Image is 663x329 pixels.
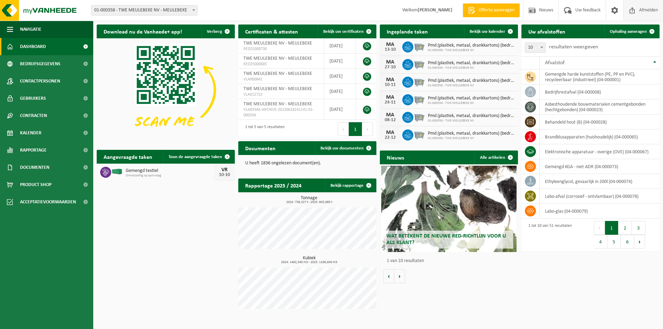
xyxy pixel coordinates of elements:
[413,128,425,140] img: WB-2500-GAL-GY-01
[387,259,515,263] p: 1 van 10 resultaten
[463,3,520,17] a: Offerte aanvragen
[540,159,660,174] td: gemengd KGA - niet ADR (04-000073)
[474,151,517,164] a: Alle artikelen
[243,107,319,118] span: VLAREMA-ARCHIVE-20130618141141-01-000358
[97,38,235,142] img: Download de VHEPlus App
[383,100,397,105] div: 24-11
[549,44,598,50] label: resultaten weergeven
[428,60,515,66] span: Pmd (plastiek, metaal, drankkartons) (bedrijven)
[428,101,515,105] span: 01-000358 - TWE MEULEBEKE NV
[383,77,397,83] div: MA
[413,93,425,105] img: WB-2500-GAL-GY-01
[238,141,282,155] h2: Documenten
[20,21,41,38] span: Navigatie
[323,29,364,34] span: Bekijk uw certificaten
[201,25,234,38] button: Verberg
[324,69,356,84] td: [DATE]
[428,113,515,119] span: Pmd (plastiek, metaal, drankkartons) (bedrijven)
[632,221,645,235] button: 3
[540,69,660,85] td: gemengde harde kunststoffen (PE, PP en PVC), recycleerbaar (industrieel) (04-000001)
[525,42,546,53] span: 10
[428,131,515,136] span: Pmd (plastiek, metaal, drankkartons) (bedrijven)
[163,150,234,164] a: Toon de aangevraagde taken
[242,256,376,264] h3: Kubiek
[243,46,319,52] span: RED25000730
[20,142,47,159] span: Rapportage
[362,122,373,136] button: Next
[383,135,397,140] div: 22-12
[383,95,397,100] div: MA
[470,29,505,34] span: Bekijk uw kalender
[540,204,660,219] td: labo-glas (04-000079)
[320,146,364,151] span: Bekijk uw documenten
[383,112,397,118] div: MA
[20,107,47,124] span: Contracten
[243,41,312,46] span: TWE MEULEBEKE NV - MEULEBEKE
[383,42,397,47] div: MA
[238,178,308,192] h2: Rapportage 2025 / 2024
[242,201,376,204] span: 2024: 738,327 t - 2025: 603,985 t
[540,144,660,159] td: elektronische apparatuur - overige (OVE) (04-000067)
[242,196,376,204] h3: Tonnage
[605,221,618,235] button: 1
[20,159,49,176] span: Documenten
[540,174,660,189] td: ethyleenglycol, gevaarlijk in 200l (04-000074)
[604,25,659,38] a: Ophaling aanvragen
[540,85,660,99] td: bedrijfsrestafval (04-000008)
[111,168,123,175] img: HK-XC-40-GN-00
[418,8,452,13] strong: [PERSON_NAME]
[394,269,405,283] button: Volgende
[634,235,645,249] button: Next
[428,66,515,70] span: 01-000358 - TWE MEULEBEKE NV
[245,161,369,166] p: U heeft 1836 ongelezen document(en).
[218,173,231,177] div: 10-10
[521,25,572,38] h2: Uw afvalstoffen
[218,167,231,173] div: VR
[413,40,425,52] img: WB-2500-GAL-GY-01
[428,43,515,48] span: Pmd (plastiek, metaal, drankkartons) (bedrijven)
[428,136,515,141] span: 01-000358 - TWE MEULEBEKE NV
[540,99,660,115] td: asbesthoudende bouwmaterialen cementgebonden (hechtgebonden) (04-000023)
[20,193,76,211] span: Acceptatievoorwaarden
[338,122,349,136] button: Previous
[20,90,46,107] span: Gebruikers
[243,92,319,97] span: VLA612722
[381,166,517,252] a: Wat betekent de nieuwe RED-richtlijn voor u als klant?
[243,71,312,76] span: TWE MEULEBEKE NV - MEULEBEKE
[243,56,312,61] span: TWE MEULEBEKE NV - MEULEBEKE
[126,168,214,174] span: Gemengd textiel
[428,119,515,123] span: 01-000358 - TWE MEULEBEKE NV
[525,220,572,249] div: 1 tot 10 van 51 resultaten
[97,25,189,38] h2: Download nu de Vanheede+ app!
[349,122,362,136] button: 1
[324,38,356,54] td: [DATE]
[428,78,515,84] span: Pmd (plastiek, metaal, drankkartons) (bedrijven)
[20,124,41,142] span: Kalender
[243,101,312,107] span: TWE MEULEBEKE NV - MEULEBEKE
[428,48,515,52] span: 01-000358 - TWE MEULEBEKE NV
[383,118,397,123] div: 08-12
[380,151,411,164] h2: Nieuws
[383,269,394,283] button: Vorige
[20,176,51,193] span: Product Shop
[324,84,356,99] td: [DATE]
[380,25,435,38] h2: Ingeplande taken
[383,65,397,70] div: 27-10
[325,178,376,192] a: Bekijk rapportage
[315,141,376,155] a: Bekijk uw documenten
[464,25,517,38] a: Bekijk uw kalender
[413,58,425,70] img: WB-2500-GAL-GY-01
[20,72,60,90] span: Contactpersonen
[169,155,222,159] span: Toon de aangevraagde taken
[477,7,516,14] span: Offerte aanvragen
[621,235,634,249] button: 6
[20,55,60,72] span: Bedrijfsgegevens
[243,77,319,82] span: VLA900842
[207,29,222,34] span: Verberg
[386,233,506,245] span: Wat betekent de nieuwe RED-richtlijn voor u als klant?
[242,122,285,137] div: 1 tot 5 van 5 resultaten
[413,76,425,87] img: WB-2500-GAL-GY-01
[97,150,159,163] h2: Aangevraagde taken
[540,115,660,129] td: behandeld hout (B) (04-000028)
[383,83,397,87] div: 10-11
